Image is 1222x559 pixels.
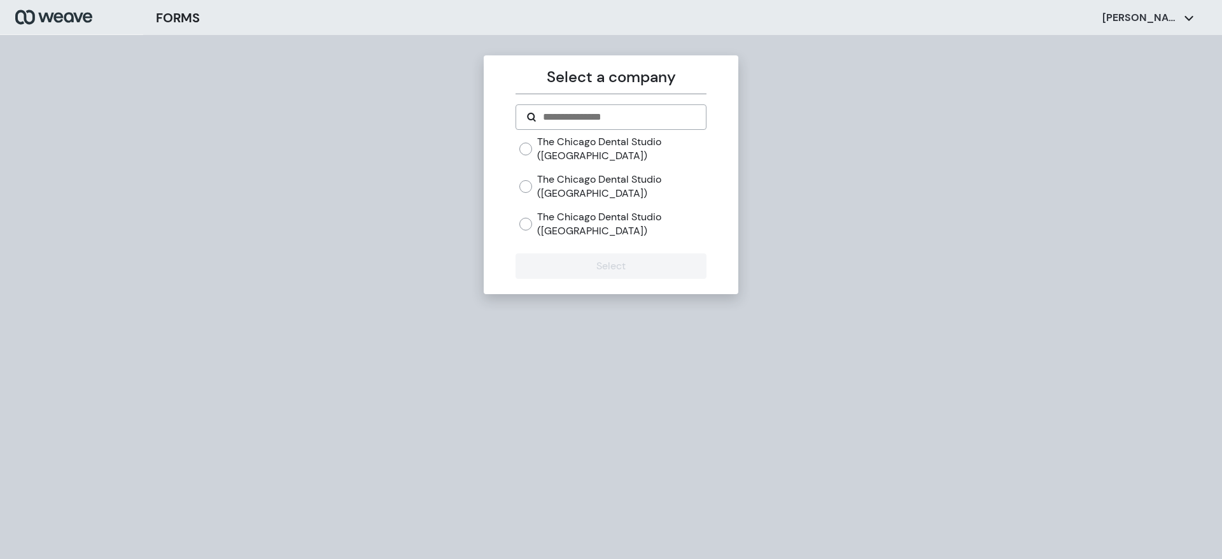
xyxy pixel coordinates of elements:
[537,135,706,162] label: The Chicago Dental Studio ([GEOGRAPHIC_DATA])
[156,8,200,27] h3: FORMS
[537,173,706,200] label: The Chicago Dental Studio ([GEOGRAPHIC_DATA])
[516,66,706,88] p: Select a company
[516,253,706,279] button: Select
[537,210,706,237] label: The Chicago Dental Studio ([GEOGRAPHIC_DATA])
[1102,11,1179,25] p: [PERSON_NAME]
[542,110,695,125] input: Search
